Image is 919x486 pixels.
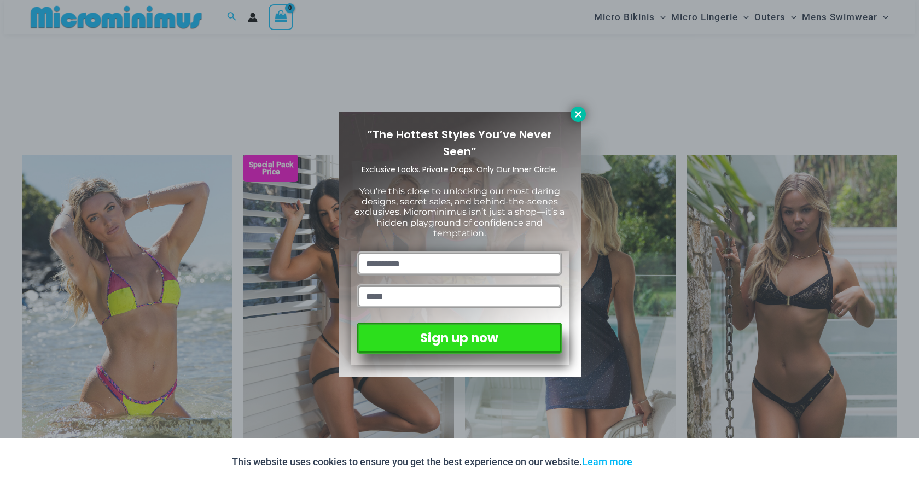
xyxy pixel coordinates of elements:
span: Exclusive Looks. Private Drops. Only Our Inner Circle. [362,164,557,175]
a: Learn more [582,456,632,467]
button: Sign up now [357,323,562,354]
span: You’re this close to unlocking our most daring designs, secret sales, and behind-the-scenes exclu... [354,186,565,238]
p: This website uses cookies to ensure you get the best experience on our website. [232,454,632,470]
button: Close [571,107,586,122]
button: Accept [641,449,687,475]
span: “The Hottest Styles You’ve Never Seen” [367,127,552,159]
